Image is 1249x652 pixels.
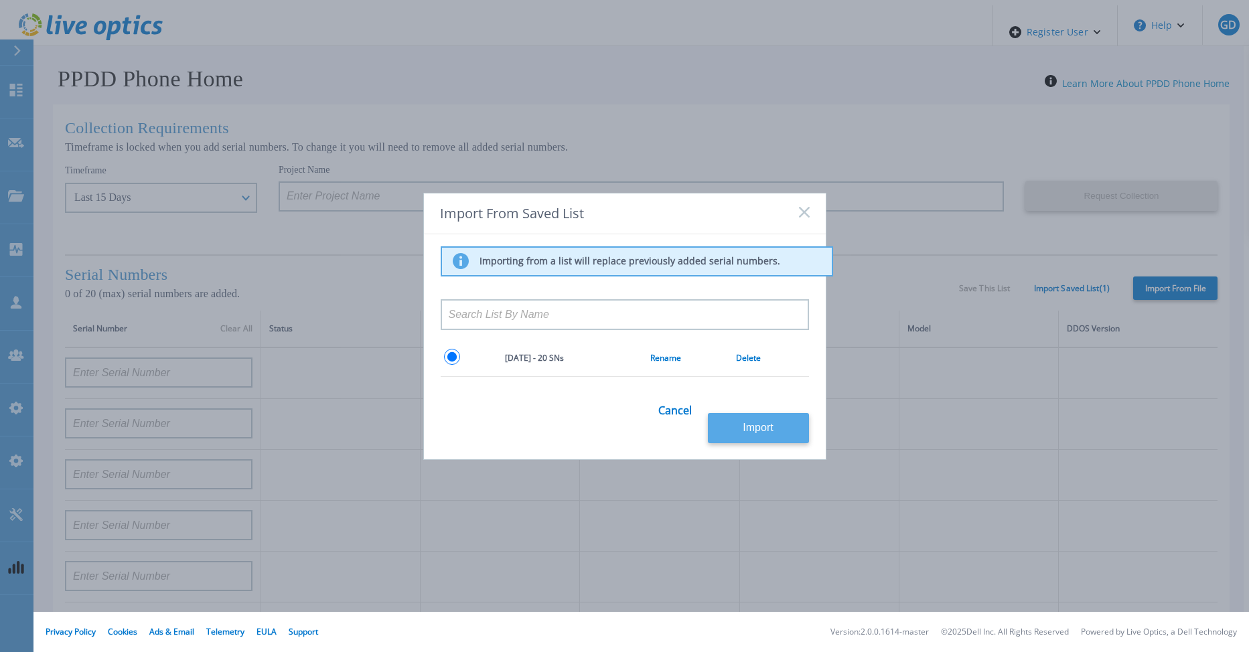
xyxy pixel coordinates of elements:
a: Ads & Email [149,626,194,637]
a: Rename [650,352,682,363]
li: Powered by Live Optics, a Dell Technology [1081,628,1237,637]
button: Import [708,413,809,443]
a: Privacy Policy [46,626,96,637]
a: Delete [736,352,761,363]
li: Version: 2.0.0.1614-master [830,628,929,637]
a: Cancel [658,393,692,444]
li: © 2025 Dell Inc. All Rights Reserved [941,628,1069,637]
span: Import From Saved List [440,204,584,222]
a: Support [289,626,318,637]
a: Cookies [108,626,137,637]
span: [DATE] - 20 SNs [505,352,564,363]
a: Telemetry [206,626,244,637]
input: Search List By Name [441,299,809,330]
a: EULA [256,626,277,637]
p: Importing from a list will replace previously added serial numbers. [480,255,780,267]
